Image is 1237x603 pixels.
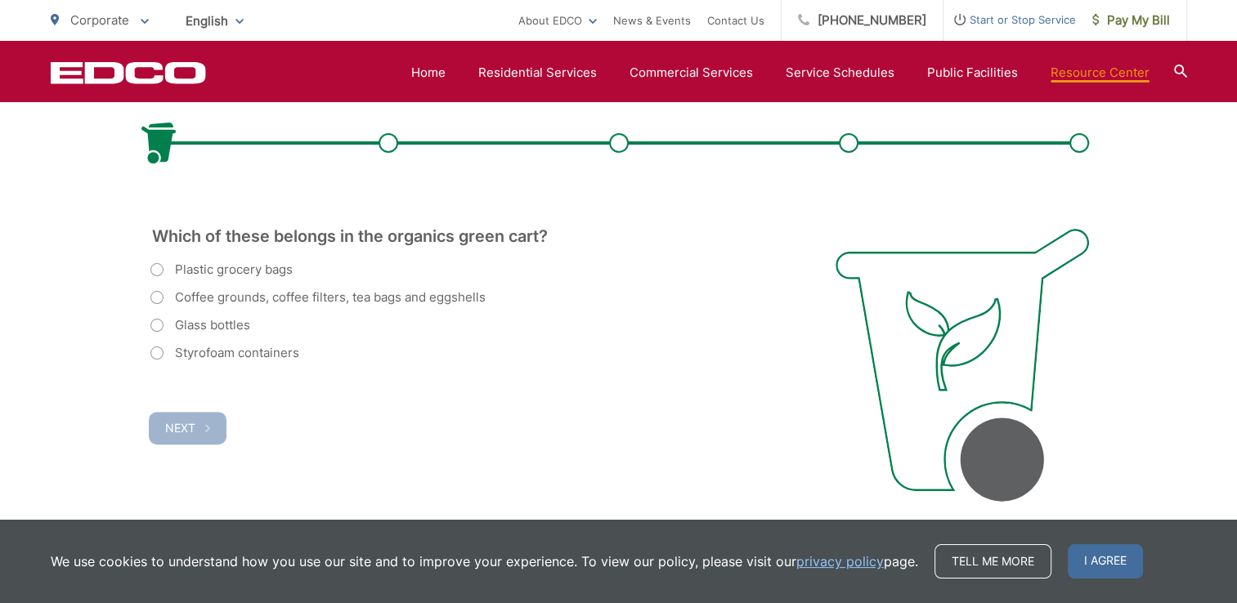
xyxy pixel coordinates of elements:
span: I agree [1068,544,1143,578]
a: News & Events [613,11,691,30]
a: Tell me more [934,544,1051,578]
span: Pay My Bill [1092,11,1170,30]
a: Resource Center [1051,63,1150,83]
label: Styrofoam containers [150,343,299,363]
span: English [173,7,256,35]
a: Residential Services [478,63,597,83]
a: Service Schedules [786,63,894,83]
a: EDCD logo. Return to the homepage. [51,61,206,84]
a: Contact Us [707,11,764,30]
a: Public Facilities [927,63,1018,83]
label: Plastic grocery bags [150,260,293,279]
label: Coffee grounds, coffee filters, tea bags and eggshells [150,288,486,307]
button: Next [149,412,226,444]
a: About EDCO [518,11,597,30]
a: privacy policy [796,552,884,571]
span: Corporate [70,12,129,28]
a: Home [411,63,446,83]
a: Commercial Services [630,63,753,83]
span: Next [165,421,195,435]
legend: Which of these belongs in the organics green cart? [150,229,549,243]
label: Glass bottles [150,315,250,335]
p: We use cookies to understand how you use our site and to improve your experience. To view our pol... [51,552,918,571]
